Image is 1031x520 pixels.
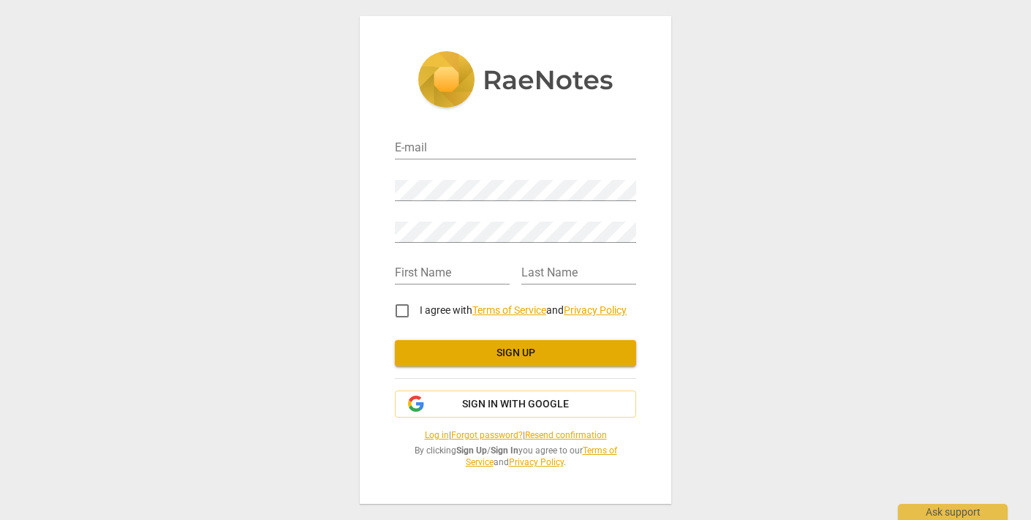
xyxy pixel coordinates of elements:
div: Ask support [898,504,1008,520]
span: Sign up [407,346,624,361]
a: Log in [425,430,449,440]
a: Privacy Policy [564,304,627,316]
button: Sign up [395,340,636,366]
button: Sign in with Google [395,391,636,418]
b: Sign In [491,445,518,456]
span: | | [395,429,636,442]
span: Sign in with Google [462,397,569,412]
img: 5ac2273c67554f335776073100b6d88f.svg [418,51,613,111]
a: Privacy Policy [509,457,564,467]
a: Terms of Service [466,445,617,468]
a: Terms of Service [472,304,546,316]
span: I agree with and [420,304,627,316]
a: Resend confirmation [525,430,607,440]
span: By clicking / you agree to our and . [395,445,636,469]
a: Forgot password? [451,430,523,440]
b: Sign Up [456,445,487,456]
